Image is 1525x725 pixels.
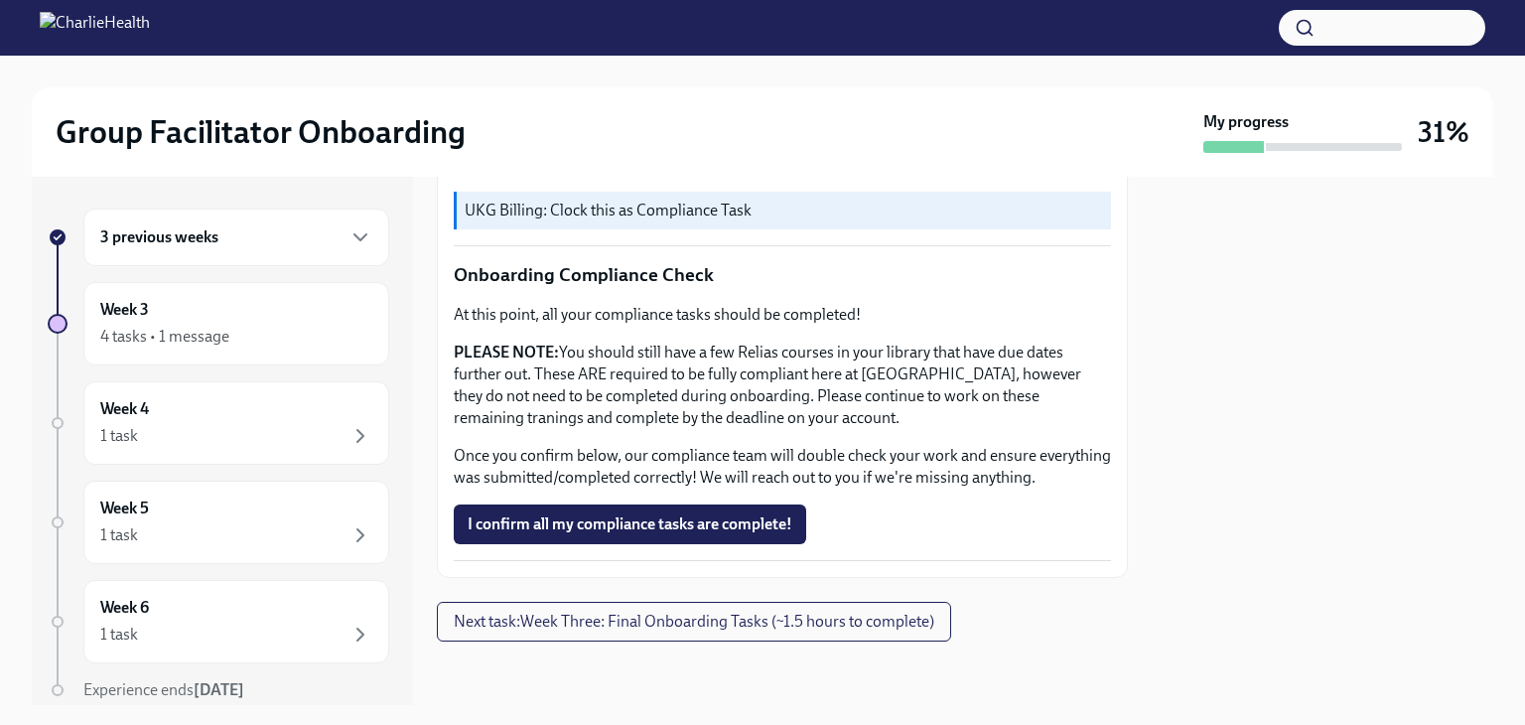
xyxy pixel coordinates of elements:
strong: [DATE] [194,680,244,699]
strong: My progress [1203,111,1289,133]
h3: 31% [1418,114,1469,150]
span: I confirm all my compliance tasks are complete! [468,514,792,534]
a: Week 61 task [48,580,389,663]
h6: Week 5 [100,498,149,519]
p: Once you confirm below, our compliance team will double check your work and ensure everything was... [454,445,1111,489]
div: 4 tasks • 1 message [100,326,229,348]
a: Week 41 task [48,381,389,465]
div: 1 task [100,524,138,546]
strong: PLEASE NOTE: [454,343,559,362]
div: 3 previous weeks [83,209,389,266]
a: Week 51 task [48,481,389,564]
h6: Week 3 [100,299,149,321]
button: Next task:Week Three: Final Onboarding Tasks (~1.5 hours to complete) [437,602,951,642]
h6: Week 4 [100,398,149,420]
div: 1 task [100,425,138,447]
a: Week 34 tasks • 1 message [48,282,389,365]
p: You should still have a few Relias courses in your library that have due dates further out. These... [454,342,1111,429]
h2: Group Facilitator Onboarding [56,112,466,152]
div: 1 task [100,624,138,646]
p: At this point, all your compliance tasks should be completed! [454,304,1111,326]
p: UKG Billing: Clock this as Compliance Task [465,200,1103,221]
h6: 3 previous weeks [100,226,218,248]
span: Next task : Week Three: Final Onboarding Tasks (~1.5 hours to complete) [454,612,934,632]
button: I confirm all my compliance tasks are complete! [454,505,806,544]
p: Onboarding Compliance Check [454,262,1111,288]
span: Experience ends [83,680,244,699]
h6: Week 6 [100,597,149,619]
img: CharlieHealth [40,12,150,44]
